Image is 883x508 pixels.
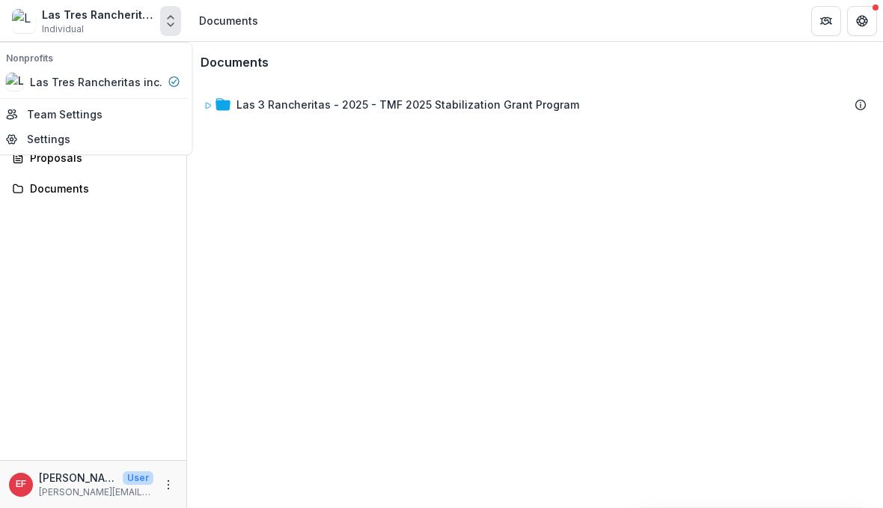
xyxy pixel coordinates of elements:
[39,470,117,486] p: [PERSON_NAME]
[30,181,168,196] div: Documents
[6,145,180,170] a: Proposals
[12,9,36,33] img: Las Tres Rancheritas inc.
[123,471,153,485] p: User
[198,91,873,118] div: Las 3 Rancheritas - 2025 - TMF 2025 Stabilization Grant Program
[160,6,181,36] button: Open entity switcher
[16,480,26,489] div: Estela Flores
[42,22,84,36] span: Individual
[159,476,177,494] button: More
[847,6,877,36] button: Get Help
[201,55,269,70] h3: Documents
[39,486,153,499] p: [PERSON_NAME][EMAIL_ADDRESS][PERSON_NAME][DOMAIN_NAME]
[193,10,264,31] nav: breadcrumb
[42,7,154,22] div: Las Tres Rancheritas inc.
[30,150,168,166] div: Proposals
[236,97,579,112] div: Las 3 Rancheritas - 2025 - TMF 2025 Stabilization Grant Program
[199,13,258,28] div: Documents
[811,6,841,36] button: Partners
[6,176,180,201] a: Documents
